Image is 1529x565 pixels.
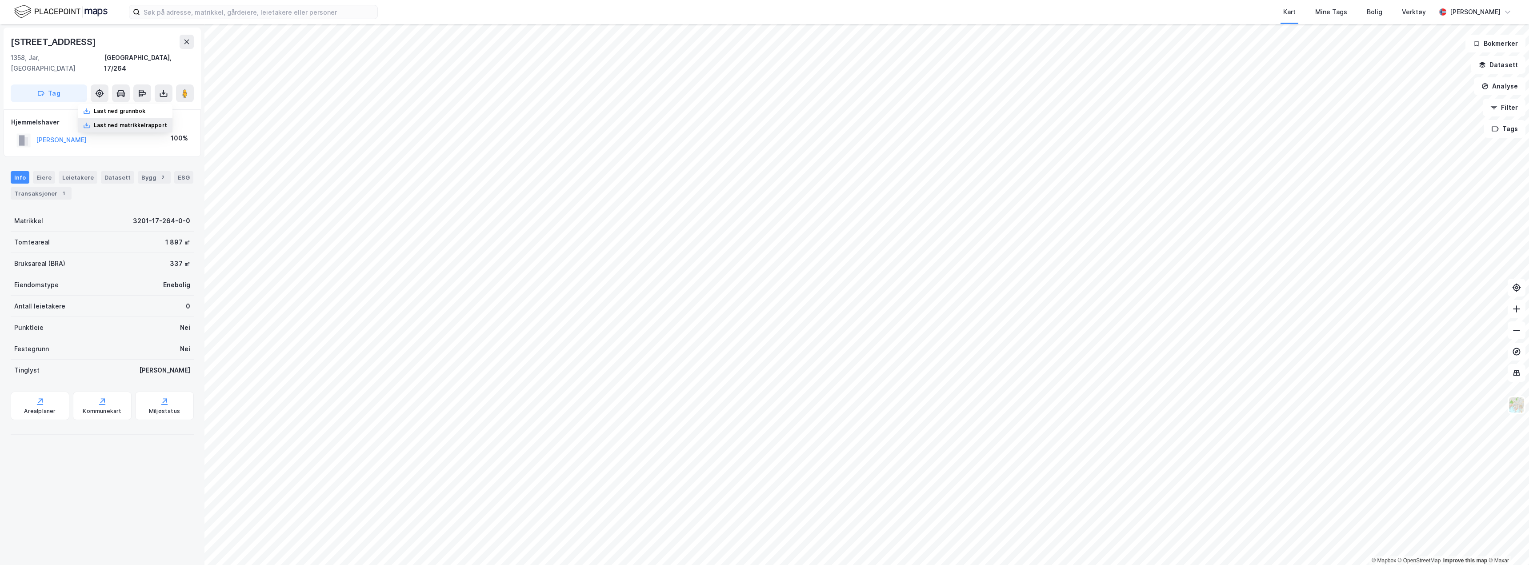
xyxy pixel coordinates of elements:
[11,187,72,200] div: Transaksjoner
[11,84,87,102] button: Tag
[174,171,193,184] div: ESG
[83,408,121,415] div: Kommunekart
[1474,77,1525,95] button: Analyse
[14,322,44,333] div: Punktleie
[59,171,97,184] div: Leietakere
[1485,522,1529,565] iframe: Chat Widget
[33,171,55,184] div: Eiere
[186,301,190,312] div: 0
[163,280,190,290] div: Enebolig
[1443,557,1487,564] a: Improve this map
[139,365,190,376] div: [PERSON_NAME]
[14,280,59,290] div: Eiendomstype
[1483,99,1525,116] button: Filter
[11,171,29,184] div: Info
[1485,522,1529,565] div: Kontrollprogram for chat
[149,408,180,415] div: Miljøstatus
[140,5,377,19] input: Søk på adresse, matrikkel, gårdeiere, leietakere eller personer
[171,133,188,144] div: 100%
[158,173,167,182] div: 2
[165,237,190,248] div: 1 897 ㎡
[133,216,190,226] div: 3201-17-264-0-0
[1402,7,1426,17] div: Verktøy
[14,237,50,248] div: Tomteareal
[14,258,65,269] div: Bruksareal (BRA)
[170,258,190,269] div: 337 ㎡
[14,344,49,354] div: Festegrunn
[1465,35,1525,52] button: Bokmerker
[104,52,194,74] div: [GEOGRAPHIC_DATA], 17/264
[59,189,68,198] div: 1
[14,365,40,376] div: Tinglyst
[94,122,167,129] div: Last ned matrikkelrapport
[11,52,104,74] div: 1358, Jar, [GEOGRAPHIC_DATA]
[138,171,171,184] div: Bygg
[180,344,190,354] div: Nei
[1372,557,1396,564] a: Mapbox
[14,216,43,226] div: Matrikkel
[1283,7,1296,17] div: Kart
[1471,56,1525,74] button: Datasett
[1484,120,1525,138] button: Tags
[1508,397,1525,413] img: Z
[1367,7,1382,17] div: Bolig
[24,408,56,415] div: Arealplaner
[1450,7,1501,17] div: [PERSON_NAME]
[180,322,190,333] div: Nei
[14,301,65,312] div: Antall leietakere
[1398,557,1441,564] a: OpenStreetMap
[14,4,108,20] img: logo.f888ab2527a4732fd821a326f86c7f29.svg
[101,171,134,184] div: Datasett
[11,35,98,49] div: [STREET_ADDRESS]
[11,117,193,128] div: Hjemmelshaver
[94,108,145,115] div: Last ned grunnbok
[1315,7,1347,17] div: Mine Tags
